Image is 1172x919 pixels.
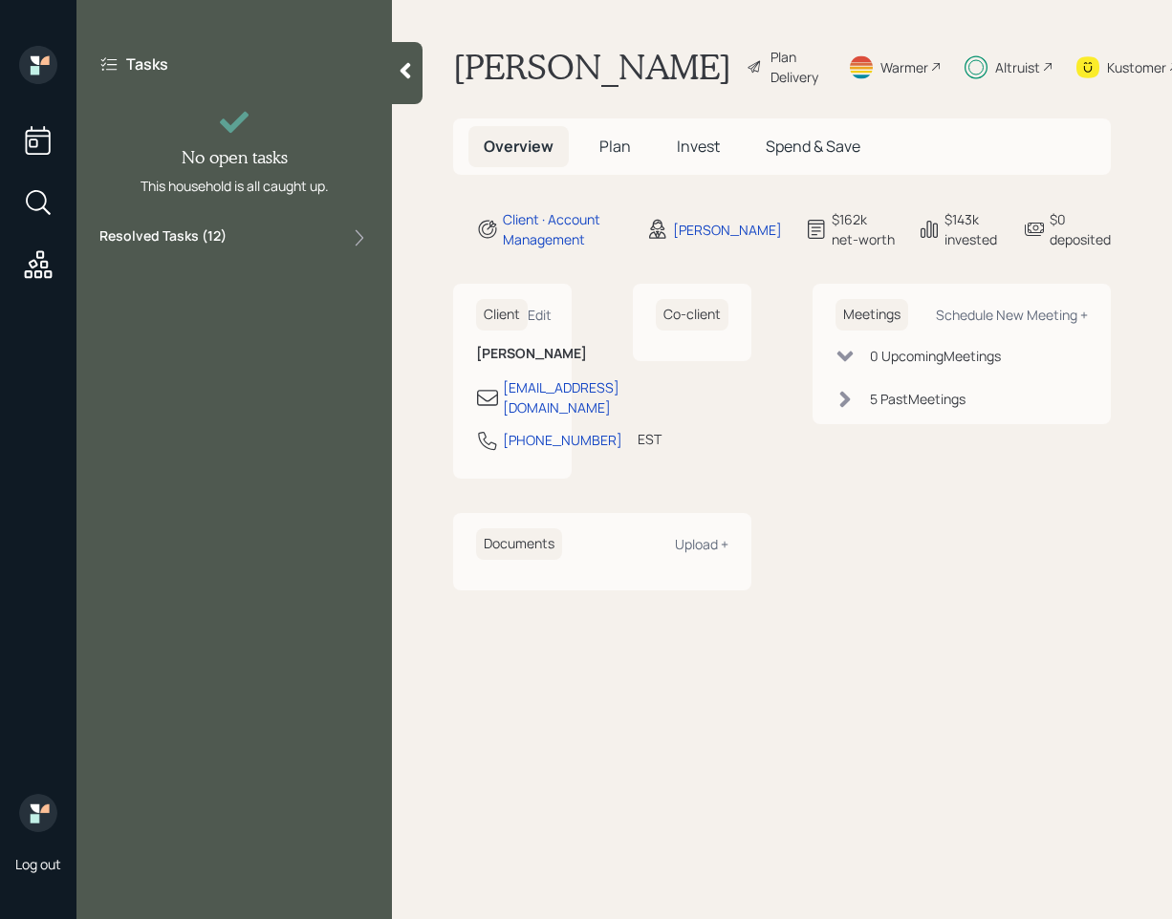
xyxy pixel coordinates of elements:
div: Upload + [675,535,728,553]
label: Resolved Tasks ( 12 ) [99,226,227,249]
div: Client · Account Management [503,209,623,249]
div: 5 Past Meeting s [870,389,966,409]
div: Warmer [880,57,928,77]
h6: [PERSON_NAME] [476,346,549,362]
div: Altruist [995,57,1040,77]
div: $162k net-worth [832,209,895,249]
span: Spend & Save [766,136,860,157]
div: [PHONE_NUMBER] [503,430,622,450]
div: Edit [528,306,552,324]
img: retirable_logo.png [19,794,57,832]
div: [PERSON_NAME] [673,220,782,240]
div: Kustomer [1107,57,1166,77]
h6: Client [476,299,528,331]
div: Schedule New Meeting + [936,306,1088,324]
h1: [PERSON_NAME] [453,46,731,88]
div: [EMAIL_ADDRESS][DOMAIN_NAME] [503,377,619,417]
h6: Co-client [656,299,728,331]
span: Invest [677,136,720,157]
h6: Meetings [836,299,908,331]
div: Log out [15,855,61,873]
span: Plan [599,136,631,157]
div: 0 Upcoming Meeting s [870,346,1001,366]
h6: Documents [476,528,562,560]
div: This household is all caught up. [141,176,329,196]
h4: No open tasks [182,147,288,168]
div: $0 deposited [1050,209,1111,249]
label: Tasks [126,53,168,75]
div: Plan Delivery [770,47,825,87]
span: Overview [484,136,553,157]
div: $143k invested [944,209,1000,249]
